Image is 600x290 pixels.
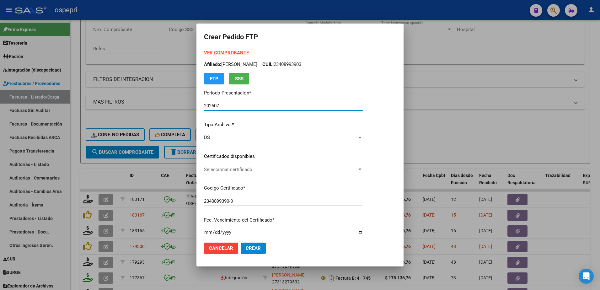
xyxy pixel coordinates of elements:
[204,62,221,67] span: Afiliado:
[262,62,274,67] span: CUIL:
[204,73,224,84] button: FTP
[204,167,357,172] span: Seleccionar certificado
[204,153,363,160] p: Certificados disponibles
[235,76,244,82] span: SSS
[229,73,249,84] button: SSS
[204,135,210,140] span: DS
[246,245,261,251] span: Crear
[210,76,218,82] span: FTP
[204,61,363,68] p: [PERSON_NAME] 23408993903
[204,217,363,224] p: Fec. Vencimiento del Certificado
[204,121,363,128] p: Tipo Archivo *
[241,243,266,254] button: Crear
[209,245,233,251] span: Cancelar
[204,31,396,43] h2: Crear Pedido FTP
[579,269,594,284] div: Open Intercom Messenger
[204,50,249,56] a: VER COMPROBANTE
[204,243,238,254] button: Cancelar
[204,185,363,192] p: Codigo Certificado
[204,89,363,97] p: Periodo Presentacion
